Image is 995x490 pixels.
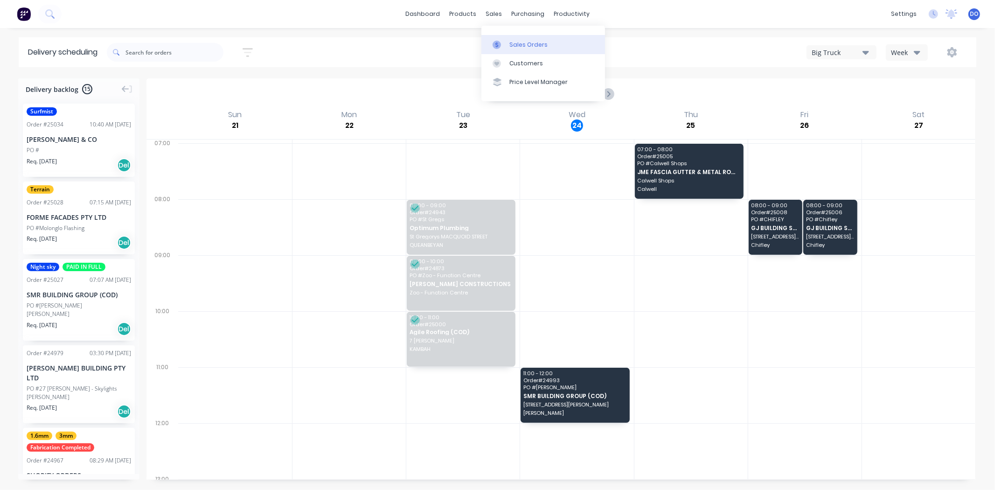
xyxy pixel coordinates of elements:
span: [PERSON_NAME] [523,410,626,416]
div: Order # 24967 [27,456,63,465]
span: PO # Zoo - Function Centre [410,273,512,278]
span: PO # St Gregs [410,217,512,222]
span: Order # 25005 [637,154,740,159]
button: Big Truck [807,45,877,59]
span: 08:00 - 09:00 [751,203,799,208]
div: 10:00 [146,306,178,362]
span: St Gregorys MACQUOID STREET [410,234,512,239]
span: 15 [82,84,92,94]
a: dashboard [401,7,445,21]
div: Week [891,48,918,57]
span: Order # 25006 [806,210,854,215]
span: PO # CHIFLEY [751,217,799,222]
div: Del [117,158,131,172]
div: settings [886,7,921,21]
div: Order # 25027 [27,276,63,284]
div: Tue [453,110,473,119]
div: Thu [681,110,701,119]
span: Order # 25000 [410,322,512,327]
div: Sun [226,110,245,119]
span: 1.6mm [27,432,52,440]
div: Sat [910,110,927,119]
img: Factory [17,7,31,21]
span: Agile Roofing (COD) [410,329,512,335]
div: Order # 25034 [27,120,63,129]
span: [PERSON_NAME] CONSTRUCTIONS [410,281,512,287]
div: products [445,7,481,21]
span: Req. [DATE] [27,157,57,166]
div: 22 [343,119,355,132]
span: PO # Calwell Shops [637,161,740,166]
span: Fabrication Completed [27,443,94,452]
span: PO # [PERSON_NAME] [523,385,626,390]
span: [STREET_ADDRESS][PERSON_NAME] [523,402,626,407]
span: PAID IN FULL [63,263,105,271]
div: [PERSON_NAME] & CO [27,134,131,144]
div: PO # [27,146,39,154]
div: [PERSON_NAME] [27,393,131,401]
span: [STREET_ADDRESS][PERSON_NAME] [751,234,799,239]
div: 08:29 AM [DATE] [90,456,131,465]
div: Delivery scheduling [19,37,107,67]
span: QUEANBEYAN [410,242,512,248]
div: Sales Orders [509,41,548,49]
span: Req. [DATE] [27,404,57,412]
div: 12:00 [146,418,178,474]
div: 27 [912,119,925,132]
div: 07:15 AM [DATE] [90,198,131,207]
div: Customers [509,59,543,68]
div: PO #27 [PERSON_NAME] - Skylights [27,385,117,393]
div: Fri [798,110,812,119]
div: 11:00 [146,362,178,418]
div: Del [117,405,131,419]
span: Req. [DATE] [27,235,57,243]
span: Zoo - Function Centre [410,290,512,295]
span: Order # 25008 [751,210,799,215]
div: [PERSON_NAME] BUILDING PTY LTD [27,363,131,383]
div: 24 [571,119,583,132]
div: Mon [339,110,360,119]
div: 10:40 AM [DATE] [90,120,131,129]
div: Price Level Manager [509,78,568,86]
span: Terrain [27,185,54,194]
span: GJ BUILDING SERVICES [806,225,854,231]
span: KAMBAH [410,346,512,352]
span: Chifley [806,242,854,248]
div: purchasing [507,7,549,21]
span: 08:00 - 09:00 [806,203,854,208]
span: Req. [DATE] [27,321,57,329]
div: [PERSON_NAME] [27,310,131,318]
div: 03:30 PM [DATE] [90,349,131,357]
a: Customers [481,54,605,73]
div: Big Truck [812,48,863,57]
div: FORME FACADES PTY LTD [27,212,131,222]
span: PO # Chifley [806,217,854,222]
div: productivity [549,7,594,21]
span: 08:00 - 09:00 [410,203,512,208]
span: 07:00 - 08:00 [637,147,740,152]
span: Calwell [637,186,740,192]
span: GJ BUILDING SERVICES [751,225,799,231]
div: Del [117,236,131,250]
span: JME FASCIA GUTTER & METAL ROOFING [637,169,740,175]
div: 26 [799,119,811,132]
span: [STREET_ADDRESS][PERSON_NAME] [806,234,854,239]
div: 25 [685,119,697,132]
span: 10:00 - 11:00 [410,315,512,320]
div: PO #[PERSON_NAME] [27,301,82,310]
a: Price Level Manager [481,73,605,91]
div: sales [481,7,507,21]
span: Chifley [751,242,799,248]
span: Optimum Plumbing [410,225,512,231]
div: Wed [566,110,588,119]
span: Delivery backlog [26,84,78,94]
div: SHOPIFY ORDERS [27,470,131,480]
button: Week [886,44,928,61]
div: Del [117,322,131,336]
div: 23 [457,119,469,132]
span: 09:00 - 10:00 [410,259,512,264]
span: Order # 24873 [410,266,512,271]
span: 7 [PERSON_NAME] [410,338,512,343]
span: 3mm [56,432,77,440]
span: DO [970,10,979,18]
